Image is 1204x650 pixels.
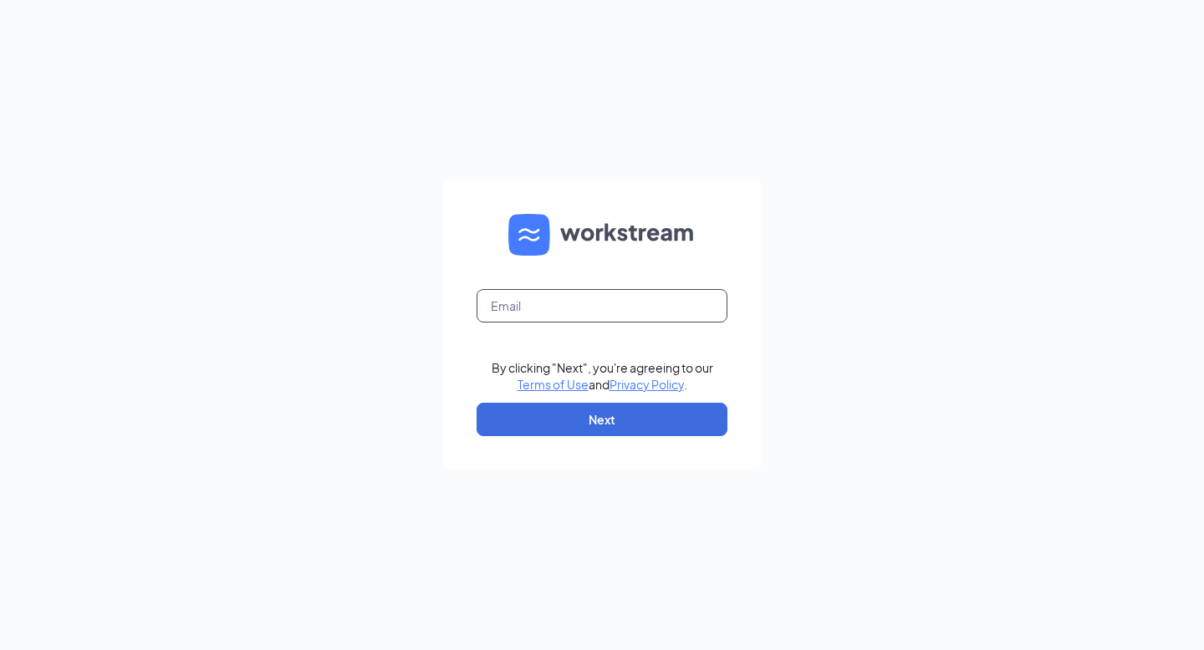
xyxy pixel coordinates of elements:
a: Terms of Use [518,377,589,392]
input: Email [477,289,727,322]
a: Privacy Policy [610,377,684,392]
img: WS logo and Workstream text [508,214,696,256]
button: Next [477,403,727,436]
div: By clicking "Next", you're agreeing to our and . [492,359,713,393]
